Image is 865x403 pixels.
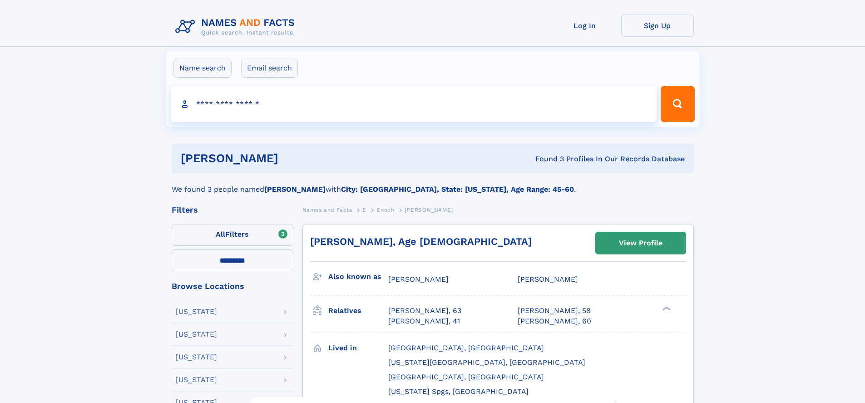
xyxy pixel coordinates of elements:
div: ❯ [660,306,671,312]
div: [US_STATE] [176,308,217,315]
span: All [216,230,225,239]
a: View Profile [596,232,686,254]
label: Filters [172,224,293,246]
span: [PERSON_NAME] [388,275,449,284]
a: Enoch [376,204,394,215]
span: Enoch [376,207,394,213]
img: Logo Names and Facts [172,15,302,39]
span: [GEOGRAPHIC_DATA], [GEOGRAPHIC_DATA] [388,343,544,352]
label: Name search [173,59,232,78]
div: We found 3 people named with . [172,173,694,195]
span: [GEOGRAPHIC_DATA], [GEOGRAPHIC_DATA] [388,373,544,381]
a: [PERSON_NAME], 58 [518,306,591,316]
span: [US_STATE][GEOGRAPHIC_DATA], [GEOGRAPHIC_DATA] [388,358,585,367]
a: [PERSON_NAME], 41 [388,316,460,326]
div: Filters [172,206,293,214]
div: Found 3 Profiles In Our Records Database [407,154,685,164]
a: Names and Facts [302,204,352,215]
div: [US_STATE] [176,331,217,338]
button: Search Button [661,86,694,122]
a: Sign Up [621,15,694,37]
span: [PERSON_NAME] [405,207,453,213]
span: [PERSON_NAME] [518,275,578,284]
input: search input [171,86,657,122]
h3: Also known as [328,269,388,284]
h3: Relatives [328,303,388,318]
h3: Lived in [328,340,388,356]
b: City: [GEOGRAPHIC_DATA], State: [US_STATE], Age Range: 45-60 [341,185,574,194]
a: [PERSON_NAME], Age [DEMOGRAPHIC_DATA] [310,236,532,247]
div: View Profile [619,233,662,254]
a: [PERSON_NAME], 63 [388,306,461,316]
a: [PERSON_NAME], 60 [518,316,591,326]
div: [US_STATE] [176,376,217,383]
div: Browse Locations [172,282,293,290]
div: [US_STATE] [176,353,217,361]
a: Log In [549,15,621,37]
h1: [PERSON_NAME] [181,153,407,164]
label: Email search [241,59,298,78]
span: E [362,207,366,213]
a: E [362,204,366,215]
b: [PERSON_NAME] [264,185,326,194]
span: [US_STATE] Spgs, [GEOGRAPHIC_DATA] [388,387,529,396]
